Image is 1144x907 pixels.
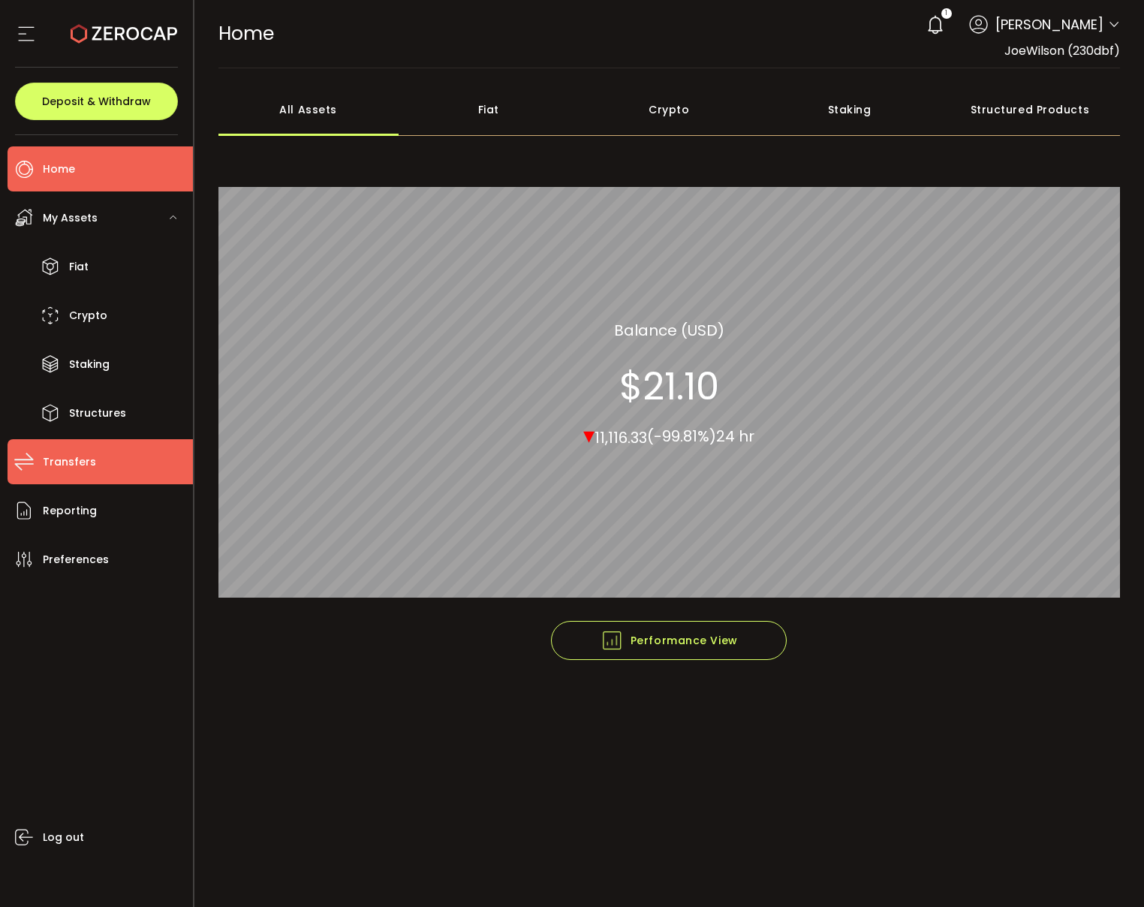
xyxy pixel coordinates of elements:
span: JoeWilson (230dbf) [1004,42,1120,59]
span: 11,116.33 [595,426,647,447]
section: Balance (USD) [614,318,724,341]
span: Reporting [43,500,97,522]
span: Log out [43,827,84,848]
span: ▾ [583,418,595,450]
button: Deposit & Withdraw [15,83,178,120]
span: Home [43,158,75,180]
span: 24 hr [716,426,754,447]
div: All Assets [218,83,399,136]
span: Crypto [69,305,107,327]
span: (-99.81%) [647,426,716,447]
button: Performance View [551,621,787,660]
div: Structured Products [940,83,1120,136]
span: Structures [69,402,126,424]
span: [PERSON_NAME] [995,14,1103,35]
section: $21.10 [619,363,719,408]
span: Deposit & Withdraw [42,96,151,107]
div: Fiat [399,83,579,136]
span: Staking [69,354,110,375]
span: My Assets [43,207,98,229]
span: 1 [945,8,947,19]
span: Performance View [601,629,738,652]
span: Transfers [43,451,96,473]
span: Home [218,20,274,47]
div: Crypto [579,83,759,136]
iframe: Chat Widget [808,303,1144,907]
span: Fiat [69,256,89,278]
div: Staking [759,83,939,136]
span: Preferences [43,549,109,571]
